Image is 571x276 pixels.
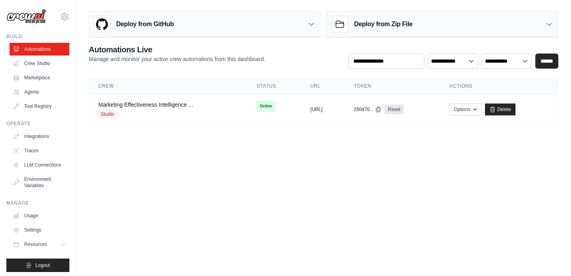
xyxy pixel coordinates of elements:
[385,105,403,114] a: Reset
[10,43,69,56] a: Automations
[247,78,301,94] th: Status
[98,102,193,108] a: Marketing Effectiveness Intelligence ...
[6,200,69,206] div: Manage
[440,78,558,94] th: Actions
[10,130,69,143] a: Integrations
[24,241,47,247] span: Resources
[89,55,265,63] p: Manage and monitor your active crew automations from this dashboard.
[344,78,440,94] th: Token
[10,86,69,98] a: Agents
[94,16,110,32] img: GitHub Logo
[10,224,69,236] a: Settings
[6,121,69,127] div: Operate
[450,103,482,115] button: Options
[10,57,69,70] a: Crew Studio
[10,209,69,222] a: Usage
[10,100,69,113] a: Tool Registry
[10,173,69,192] a: Environment Variables
[257,101,275,112] span: Online
[10,71,69,84] a: Marketplace
[10,144,69,157] a: Traces
[6,33,69,40] div: Build
[485,103,515,115] a: Delete
[89,78,247,94] th: Crew
[6,9,46,24] img: Logo
[89,44,265,55] h2: Automations Live
[98,110,117,118] span: Studio
[301,78,345,94] th: URL
[10,238,69,251] button: Resources
[354,106,381,113] button: 250d70...
[354,19,412,29] h3: Deploy from Zip File
[6,259,69,272] button: Logout
[10,159,69,171] a: LLM Connections
[116,19,174,29] h3: Deploy from GitHub
[35,262,50,268] span: Logout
